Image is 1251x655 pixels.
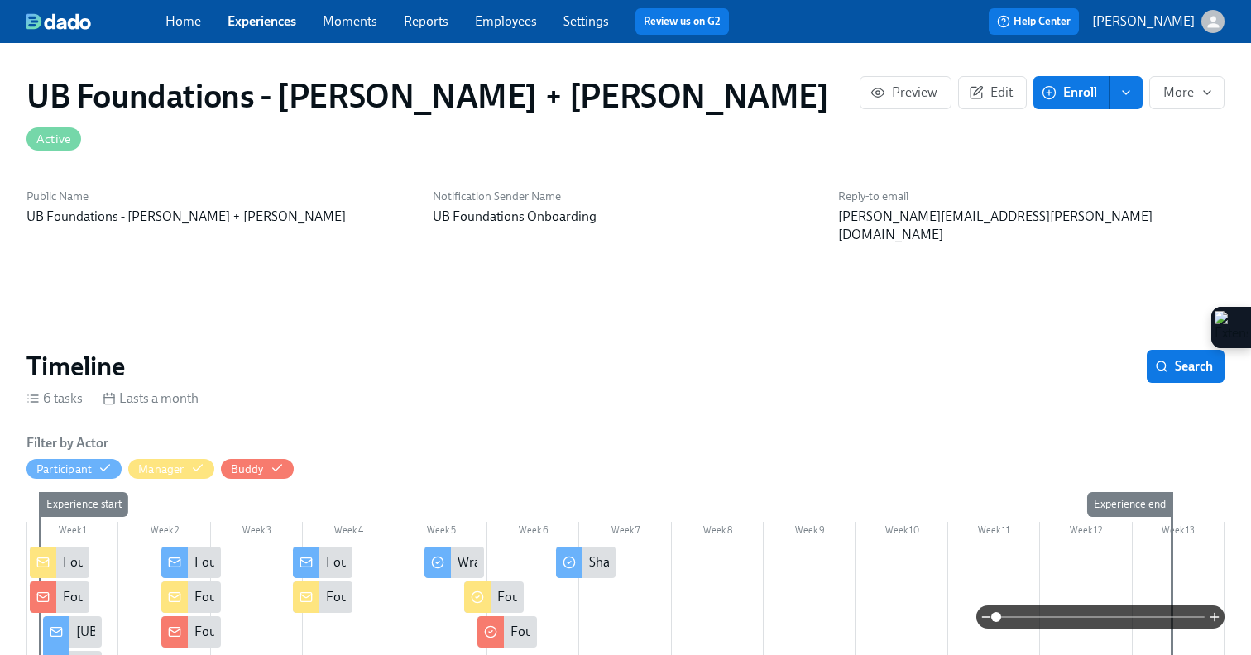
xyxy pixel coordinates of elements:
div: Foundations - Half Way Check in [326,553,507,571]
p: [PERSON_NAME][EMAIL_ADDRESS][PERSON_NAME][DOMAIN_NAME] [838,208,1225,244]
div: Wrapping Up Foundations – Final Week Check-In [458,553,733,571]
div: Hide Buddy [231,461,264,477]
a: Reports [404,13,448,29]
span: Enroll [1045,84,1097,101]
div: Foundations - Halfway Check [326,588,491,606]
a: Employees [475,13,537,29]
div: Foundations - Halfway Check [293,581,352,613]
div: Foundations Week 5 – Final Check-In [510,623,718,641]
a: Home [165,13,201,29]
span: Edit [972,84,1013,101]
button: enroll [1110,76,1143,109]
a: Experiences [228,13,296,29]
p: UB Foundations Onboarding [433,208,819,226]
span: More [1163,84,1210,101]
a: Moments [323,13,377,29]
div: Foundations - Get Ready to Welcome Your New Hire – Action Required [63,553,458,571]
div: [UB Foundations - [PERSON_NAME] + LATAM] A new experience starts [DATE]! [76,623,524,641]
div: Foundations Week 5 – Final Check-In [477,616,537,648]
div: Week 13 [1133,522,1225,543]
div: Wrapping Up Foundations – Final Week Check-In [424,547,484,578]
div: Foundations - Week 2 Check-In – How’s It Going? [194,553,468,571]
div: Week 11 [948,522,1040,543]
button: Search [1147,350,1225,383]
div: Week 3 [211,522,303,543]
button: Preview [860,76,951,109]
div: Share Your Feedback on Foundations [589,553,799,571]
h6: Filter by Actor [26,434,108,452]
button: Enroll [1033,76,1110,109]
h6: Reply-to email [838,189,1225,204]
h2: Timeline [26,350,125,383]
span: Preview [874,84,937,101]
div: Foundations - You’ve Been Selected as a New Hire [PERSON_NAME]! [30,581,89,613]
div: Foundations Week 5 – Wrap-Up + Capstone for [New Hire Name] [497,588,863,606]
div: Foundations - Week 2 Check-In – How’s It Going? [161,547,221,578]
div: Hide Participant [36,461,92,477]
div: Experience start [40,492,128,517]
span: Active [26,133,81,146]
h1: UB Foundations - [PERSON_NAME] + [PERSON_NAME] [26,76,860,155]
button: Buddy [221,459,294,479]
div: Week 6 [487,522,579,543]
a: Review us on G2 [644,13,721,30]
div: Foundations - Week 2 – Onboarding Check-In for [New Hire Name] [194,588,570,606]
div: Week 7 [579,522,671,543]
div: Week 10 [856,522,947,543]
img: Extension Icon [1215,311,1248,344]
span: Help Center [997,13,1071,30]
button: Review us on G2 [635,8,729,35]
button: More [1149,76,1225,109]
span: Search [1158,358,1213,375]
div: Week 8 [672,522,764,543]
img: dado [26,13,91,30]
div: Foundations - Quick Buddy Check-In – Week 2 [161,616,221,648]
div: Foundations Week 5 – Wrap-Up + Capstone for [New Hire Name] [464,581,524,613]
div: Lasts a month [103,390,199,408]
div: Foundations - Half Way Check in [293,547,352,578]
a: Settings [563,13,609,29]
div: Foundations - Quick Buddy Check-In – Week 2 [194,623,452,641]
div: Experience end [1087,492,1172,517]
div: Foundations - Get Ready to Welcome Your New Hire – Action Required [30,547,89,578]
div: Week 5 [395,522,487,543]
div: Week 9 [764,522,856,543]
h6: Public Name [26,189,413,204]
a: dado [26,13,165,30]
button: [PERSON_NAME] [1092,10,1225,33]
div: Foundations - Week 2 – Onboarding Check-In for [New Hire Name] [161,581,221,613]
div: Share Your Feedback on Foundations [556,547,616,578]
div: [UB Foundations - [PERSON_NAME] + LATAM] A new experience starts [DATE]! [43,616,103,648]
button: Edit [958,76,1027,109]
div: Foundations - You’ve Been Selected as a New Hire [PERSON_NAME]! [63,588,450,606]
div: Week 2 [118,522,210,543]
div: Week 1 [26,522,118,543]
div: 6 tasks [26,390,83,408]
button: Manager [128,459,213,479]
button: Participant [26,459,122,479]
button: Help Center [989,8,1079,35]
div: Week 4 [303,522,395,543]
p: UB Foundations - [PERSON_NAME] + [PERSON_NAME] [26,208,413,226]
div: Manager [138,461,184,477]
h6: Notification Sender Name [433,189,819,204]
p: [PERSON_NAME] [1092,12,1195,31]
div: Week 12 [1040,522,1132,543]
